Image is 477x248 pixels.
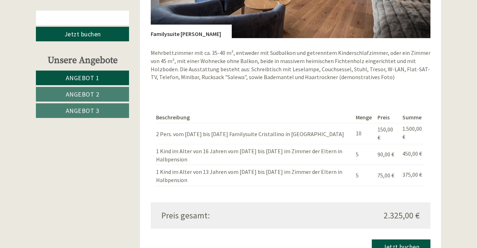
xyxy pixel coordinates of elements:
span: Angebot 1 [66,74,100,82]
td: 5 [353,165,375,186]
td: 450,00 € [400,144,425,165]
div: Preis gesamt: [156,210,291,222]
th: Beschreibung [156,112,353,123]
td: 10 [353,123,375,144]
span: Angebot 3 [66,107,100,115]
a: Zur Website [36,11,129,25]
th: Menge [353,112,375,123]
p: Mehrbettzimmer mit ca. 35-40 m², entweder mit Südbalkon und getrenntem Kinderschlafzimmer, oder e... [151,49,431,81]
td: 5 [353,144,375,165]
td: 375,00 € [400,165,425,186]
td: 1 Kind im Alter von 13 Jahren vom [DATE] bis [DATE] im Zimmer der Eltern in Halbpension [156,165,353,186]
span: Angebot 2 [66,90,100,98]
td: 2 Pers. vom [DATE] bis [DATE] Familysuite Cristallino in [GEOGRAPHIC_DATA] [156,123,353,144]
span: 2.325,00 € [384,210,420,222]
a: Jetzt buchen [36,27,129,41]
th: Summe [400,112,425,123]
div: Unsere Angebote [36,54,129,67]
th: Preis [375,112,399,123]
span: 75,00 € [377,172,394,179]
td: 1 Kind im Alter von 16 Jahren vom [DATE] bis [DATE] im Zimmer der Eltern in Halbpension [156,144,353,165]
td: 1.500,00 € [400,123,425,144]
div: Familysuite [PERSON_NAME] [151,25,232,38]
span: 150,00 € [377,126,393,141]
span: 90,00 € [377,151,394,158]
